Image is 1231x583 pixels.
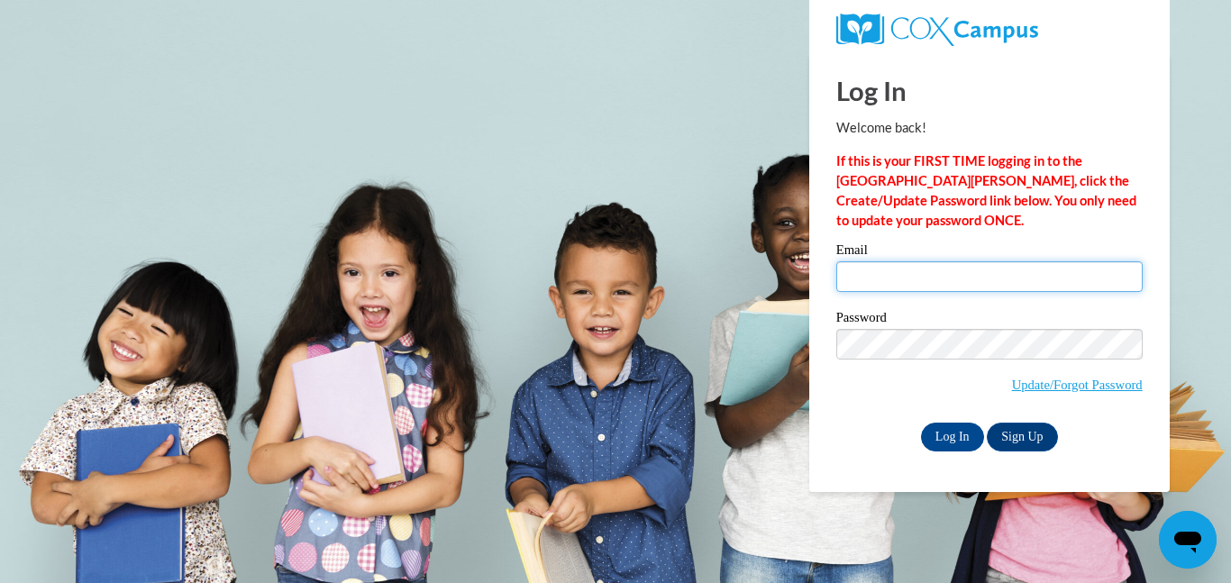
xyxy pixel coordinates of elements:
strong: If this is your FIRST TIME logging in to the [GEOGRAPHIC_DATA][PERSON_NAME], click the Create/Upd... [836,153,1136,228]
a: COX Campus [836,14,1143,46]
label: Email [836,243,1143,261]
iframe: Button to launch messaging window [1159,511,1217,569]
a: Update/Forgot Password [1012,378,1143,392]
img: COX Campus [836,14,1038,46]
input: Log In [921,423,984,451]
a: Sign Up [987,423,1057,451]
h1: Log In [836,72,1143,109]
p: Welcome back! [836,118,1143,138]
label: Password [836,311,1143,329]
